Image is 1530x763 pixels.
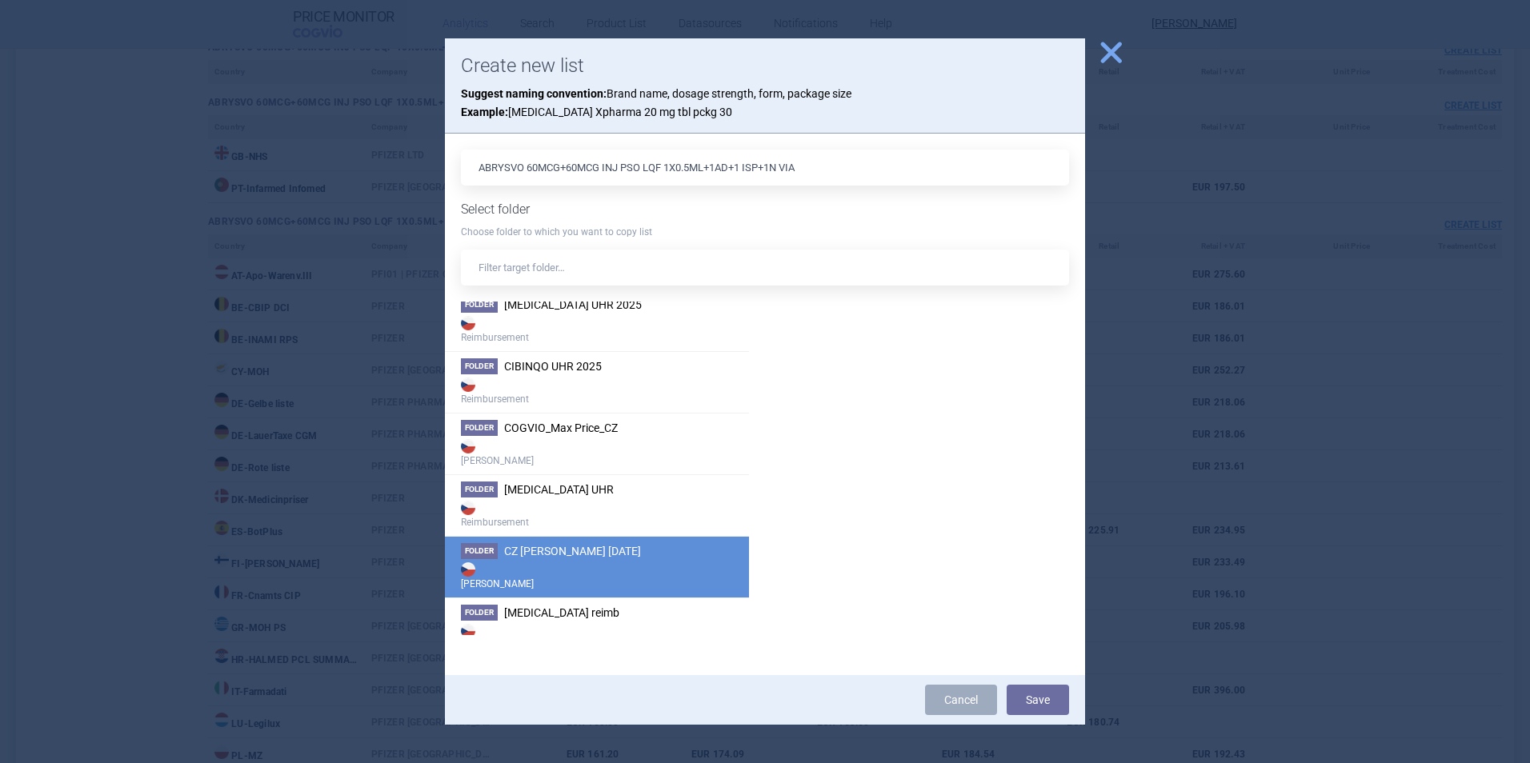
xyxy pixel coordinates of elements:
[925,685,997,715] a: Cancel
[461,420,498,436] span: Folder
[461,439,475,453] img: CZ
[504,606,619,619] span: Eliquis reimb
[504,421,618,434] span: COGVIO_Max Price_CZ
[461,358,498,374] span: Folder
[1007,685,1069,715] button: Save
[461,543,498,559] span: Folder
[461,106,508,118] strong: Example:
[461,87,607,100] strong: Suggest naming convention:
[461,150,1069,186] input: List name
[461,605,498,621] span: Folder
[504,360,602,373] span: CIBINQO UHR 2025
[461,374,733,406] strong: Reimbursement
[504,483,614,496] span: Cresemba UHR
[461,378,475,392] img: CZ
[461,481,498,497] span: Folder
[461,297,498,313] span: Folder
[461,316,475,330] img: CZ
[461,497,733,529] strong: Reimbursement
[461,562,475,577] img: CZ
[504,298,642,311] span: BESPONSA UHR 2025
[461,501,475,515] img: CZ
[461,54,1069,78] h1: Create new list
[461,621,733,653] strong: Reimbursement
[461,202,1069,217] h1: Select folder
[461,313,733,345] strong: Reimbursement
[504,545,641,557] span: CZ MAX PRICE April 2025
[461,436,733,468] strong: [PERSON_NAME]
[461,226,1069,239] p: Choose folder to which you want to copy list
[461,250,1069,286] input: Filter target folder…
[461,85,1069,121] p: Brand name, dosage strength, form, package size [MEDICAL_DATA] Xpharma 20 mg tbl pckg 30
[461,624,475,638] img: CZ
[461,559,733,591] strong: [PERSON_NAME]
